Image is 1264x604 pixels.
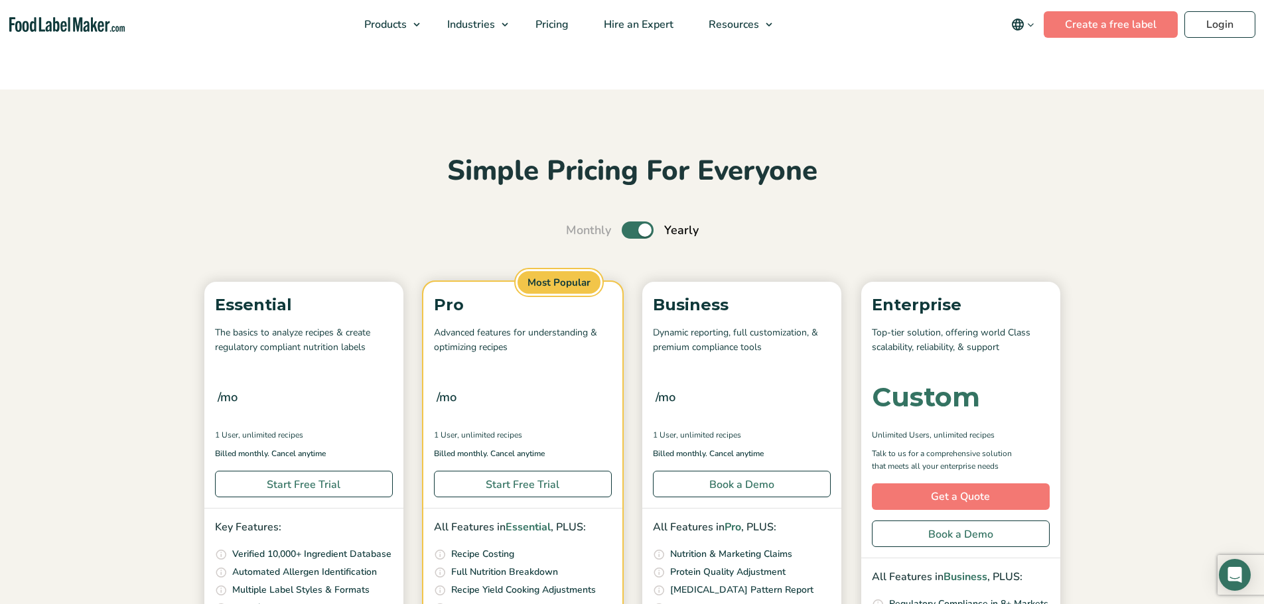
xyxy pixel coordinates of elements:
[705,17,760,32] span: Resources
[215,519,393,536] p: Key Features:
[1184,11,1255,38] a: Login
[434,471,612,497] a: Start Free Trial
[437,388,456,406] span: /mo
[670,565,786,579] p: Protein Quality Adjustment
[872,520,1050,547] a: Book a Demo
[670,583,813,597] p: [MEDICAL_DATA] Pattern Report
[1219,559,1251,591] div: Open Intercom Messenger
[434,326,612,355] p: Advanced features for understanding & optimizing recipes
[457,429,522,441] span: , Unlimited Recipes
[215,448,393,460] p: Billed monthly. Cancel anytime
[600,17,675,32] span: Hire an Expert
[872,448,1024,473] p: Talk to us for a comprehensive solution that meets all your enterprise needs
[566,221,611,239] span: Monthly
[434,429,457,441] span: 1 User
[664,221,699,239] span: Yearly
[676,429,741,441] span: , Unlimited Recipes
[516,269,602,296] span: Most Popular
[872,483,1050,510] a: Get a Quote
[232,583,370,597] p: Multiple Label Styles & Formats
[232,565,377,579] p: Automated Allergen Identification
[531,17,570,32] span: Pricing
[218,388,238,406] span: /mo
[653,429,676,441] span: 1 User
[653,471,831,497] a: Book a Demo
[434,519,612,536] p: All Features in , PLUS:
[451,547,514,562] p: Recipe Costing
[506,520,551,534] span: Essential
[434,448,612,460] p: Billed monthly. Cancel anytime
[198,153,1067,190] h2: Simple Pricing For Everyone
[656,388,675,406] span: /mo
[872,569,1050,586] p: All Features in , PLUS:
[215,292,393,318] p: Essential
[622,221,654,239] label: Toggle
[451,565,558,579] p: Full Nutrition Breakdown
[872,292,1050,318] p: Enterprise
[944,570,987,584] span: Business
[232,547,391,562] p: Verified 10,000+ Ingredient Database
[215,471,393,497] a: Start Free Trial
[1044,11,1178,38] a: Create a free label
[725,520,741,534] span: Pro
[434,292,612,318] p: Pro
[653,292,831,318] p: Business
[215,326,393,355] p: The basics to analyze recipes & create regulatory compliant nutrition labels
[872,384,980,410] div: Custom
[653,326,831,355] p: Dynamic reporting, full customization, & premium compliance tools
[443,17,496,32] span: Industries
[215,429,238,441] span: 1 User
[451,583,596,597] p: Recipe Yield Cooking Adjustments
[360,17,408,32] span: Products
[872,326,1050,355] p: Top-tier solution, offering world Class scalability, reliability, & support
[930,429,995,441] span: , Unlimited Recipes
[653,448,831,460] p: Billed monthly. Cancel anytime
[872,429,930,441] span: Unlimited Users
[238,429,303,441] span: , Unlimited Recipes
[653,519,831,536] p: All Features in , PLUS:
[670,547,792,562] p: Nutrition & Marketing Claims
